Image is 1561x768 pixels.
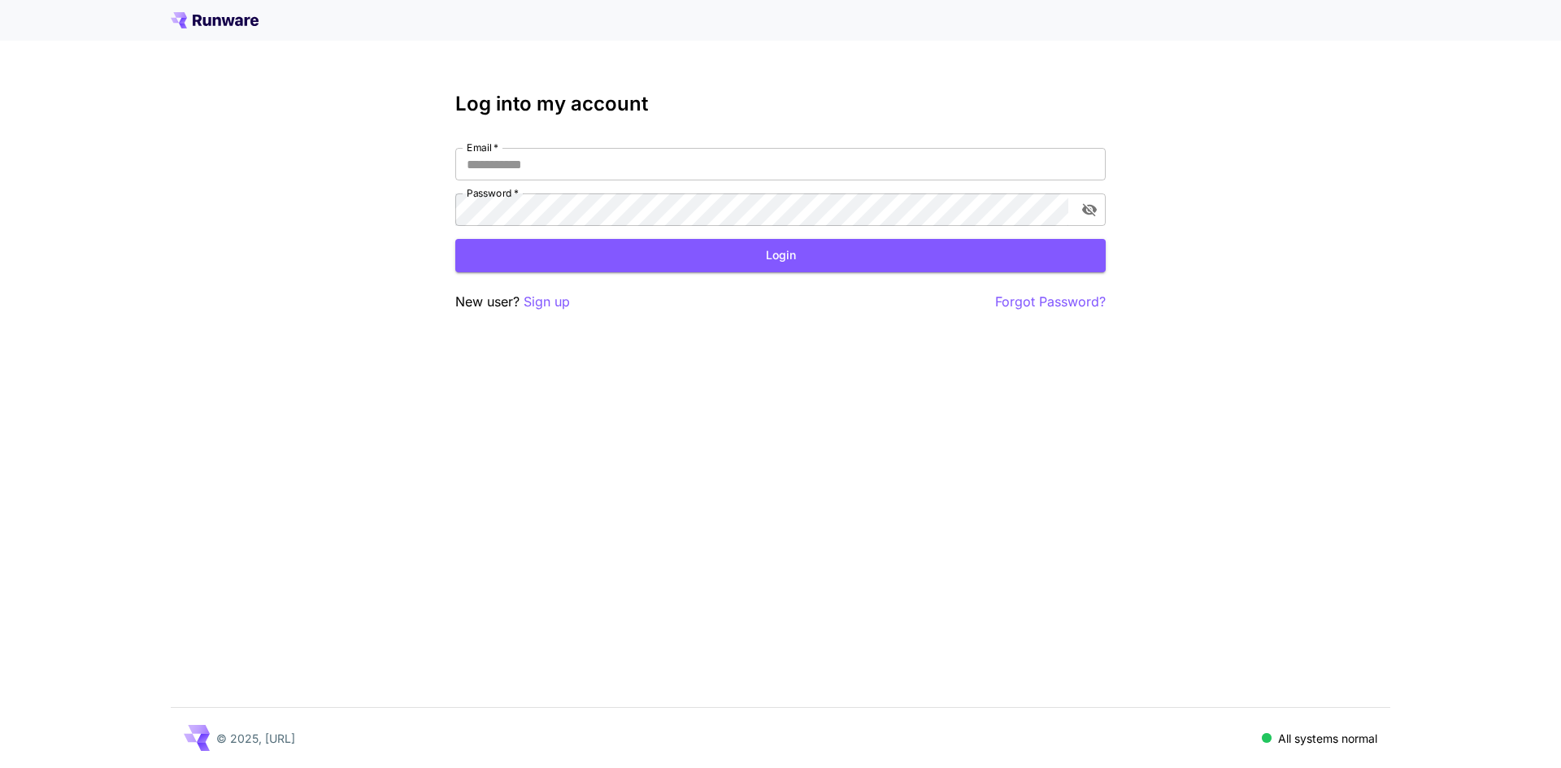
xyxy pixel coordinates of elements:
button: toggle password visibility [1075,195,1104,224]
h3: Log into my account [455,93,1106,115]
button: Sign up [524,292,570,312]
p: All systems normal [1278,730,1377,747]
p: New user? [455,292,570,312]
p: © 2025, [URL] [216,730,295,747]
label: Password [467,186,519,200]
button: Login [455,239,1106,272]
label: Email [467,141,498,154]
button: Forgot Password? [995,292,1106,312]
